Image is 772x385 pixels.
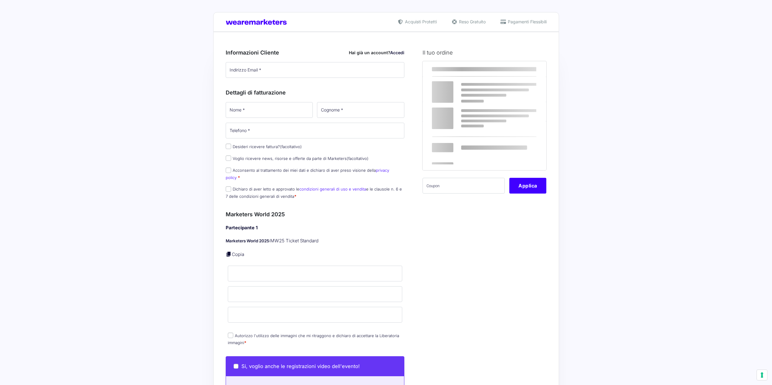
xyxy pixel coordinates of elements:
[423,61,494,77] th: Prodotto
[226,48,405,57] h3: Informazioni Cliente
[226,62,405,78] input: Indirizzo Email *
[226,123,405,138] input: Telefono *
[226,238,270,243] strong: Marketers World 2025:
[228,333,233,338] input: Autorizzo l'utilizzo delle immagini che mi ritraggono e dichiaro di accettare la Liberatoria imma...
[241,363,360,369] span: Si, voglio anche le registrazioni video dell'evento!
[403,18,437,25] span: Acquisti Protetti
[226,168,231,173] input: Acconsento al trattamento dei miei dati e dichiaro di aver preso visione dellaprivacy policy
[299,187,366,191] a: condizioni generali di uso e vendita
[226,144,231,149] input: Desideri ricevere fattura?(facoltativo)
[494,61,547,77] th: Subtotale
[226,224,405,231] h4: Partecipante 1
[317,102,404,118] input: Cognome *
[390,50,404,55] a: Accedi
[226,88,405,97] h3: Dettagli di fatturazione
[226,144,302,149] label: Desideri ricevere fattura?
[232,251,244,257] a: Copia
[423,102,494,121] th: Subtotale
[226,186,231,192] input: Dichiaro di aver letto e approvato lecondizioni generali di uso e venditae le clausole n. 6 e 7 d...
[423,48,546,57] h3: Il tuo ordine
[280,144,302,149] span: (facoltativo)
[226,156,369,161] label: Voglio ricevere news, risorse e offerte da parte di Marketers
[226,168,389,180] a: privacy policy
[457,18,486,25] span: Reso Gratuito
[226,168,389,180] label: Acconsento al trattamento dei miei dati e dichiaro di aver preso visione della
[228,333,399,345] label: Autorizzo l'utilizzo delle immagini che mi ritraggono e dichiaro di accettare la Liberatoria imma...
[226,237,405,244] p: MW25 Ticket Standard
[226,251,232,257] a: Copia i dettagli dell'acquirente
[226,187,402,198] label: Dichiaro di aver letto e approvato le e le clausole n. 6 e 7 delle condizioni generali di vendita
[757,370,767,380] button: Le tue preferenze relative al consenso per le tecnologie di tracciamento
[423,77,494,102] td: Marketers World 2025 - MW25 Ticket Standard
[226,102,313,118] input: Nome *
[226,210,405,218] h3: Marketers World 2025
[423,121,494,170] th: Totale
[349,49,404,56] div: Hai già un account?
[234,364,238,369] input: Si, voglio anche le registrazioni video dell'evento!
[423,178,505,194] input: Coupon
[506,18,547,25] span: Pagamenti Flessibili
[509,178,546,194] button: Applica
[226,155,231,161] input: Voglio ricevere news, risorse e offerte da parte di Marketers(facoltativo)
[347,156,369,161] span: (facoltativo)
